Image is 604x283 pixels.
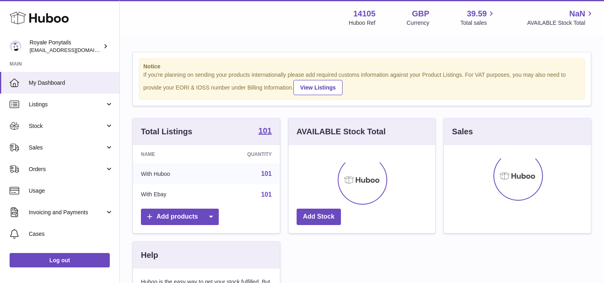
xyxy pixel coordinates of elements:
div: If you're planning on sending your products internationally please add required customs informati... [143,71,580,95]
span: Sales [29,144,105,151]
a: Add products [141,209,219,225]
th: Quantity [210,145,280,163]
a: 39.59 Total sales [460,8,496,27]
strong: Notice [143,63,580,70]
span: Stock [29,122,105,130]
span: 39.59 [467,8,487,19]
h3: Total Listings [141,126,192,137]
span: AVAILABLE Stock Total [527,19,594,27]
a: 101 [261,170,272,177]
a: Log out [10,253,110,267]
div: Huboo Ref [349,19,376,27]
span: Usage [29,187,113,195]
a: Add Stock [297,209,341,225]
span: Orders [29,165,105,173]
h3: Sales [452,126,473,137]
strong: GBP [412,8,429,19]
span: NaN [569,8,585,19]
a: 101 [261,191,272,198]
div: Currency [407,19,430,27]
span: Cases [29,230,113,238]
h3: Help [141,250,158,261]
a: NaN AVAILABLE Stock Total [527,8,594,27]
span: Invoicing and Payments [29,209,105,216]
th: Name [133,145,210,163]
strong: 14105 [353,8,376,19]
td: With Huboo [133,163,210,184]
img: qphill92@gmail.com [10,40,22,52]
a: View Listings [293,80,343,95]
span: Total sales [460,19,496,27]
span: [EMAIL_ADDRESS][DOMAIN_NAME] [30,47,117,53]
a: 101 [258,127,271,136]
td: With Ebay [133,184,210,205]
span: Listings [29,101,105,108]
h3: AVAILABLE Stock Total [297,126,386,137]
div: Royale Ponytails [30,39,101,54]
strong: 101 [258,127,271,135]
span: My Dashboard [29,79,113,87]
